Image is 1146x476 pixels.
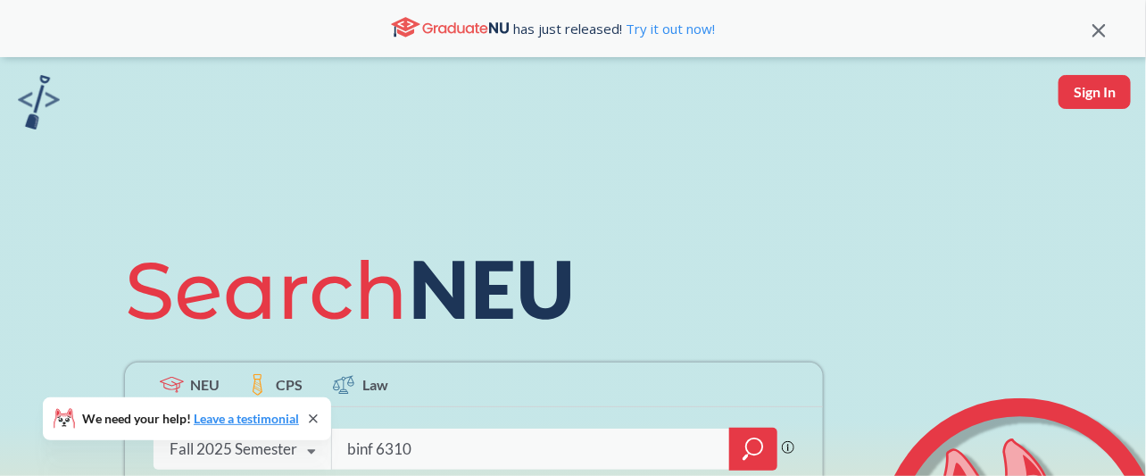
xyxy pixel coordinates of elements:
a: Try it out now! [623,20,716,38]
span: CPS [276,374,303,395]
img: sandbox logo [18,75,60,129]
button: Sign In [1059,75,1131,109]
div: Fall 2025 Semester [170,439,297,459]
span: has just released! [514,19,716,38]
span: Law [362,374,388,395]
a: sandbox logo [18,75,60,135]
div: magnifying glass [729,428,777,471]
svg: magnifying glass [743,437,764,462]
a: Leave a testimonial [194,411,299,426]
span: NEU [190,374,220,395]
input: Class, professor, course number, "phrase" [345,430,717,468]
span: We need your help! [82,413,299,425]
